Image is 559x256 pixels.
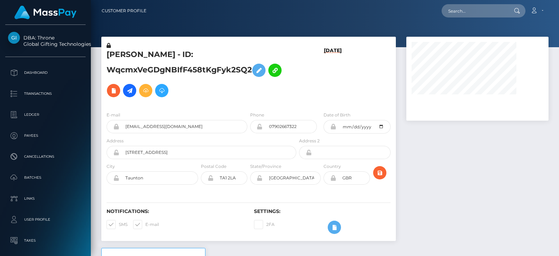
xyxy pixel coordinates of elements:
[442,4,507,17] input: Search...
[5,85,86,102] a: Transactions
[8,214,83,225] p: User Profile
[5,232,86,249] a: Taxes
[5,35,86,47] span: DBA: Throne Global Gifting Technologies Inc
[250,163,281,170] label: State/Province
[107,220,128,229] label: SMS
[5,169,86,186] a: Batches
[8,67,83,78] p: Dashboard
[324,48,342,103] h6: [DATE]
[254,220,275,229] label: 2FA
[123,84,136,97] a: Initiate Payout
[8,88,83,99] p: Transactions
[14,6,77,19] img: MassPay Logo
[133,220,159,229] label: E-mail
[8,32,20,44] img: Global Gifting Technologies Inc
[107,49,292,101] h5: [PERSON_NAME] - ID: WqcmxVeGDgNBIfF458tKgFyk2SQ2
[254,208,391,214] h6: Settings:
[107,163,115,170] label: City
[8,151,83,162] p: Cancellations
[5,106,86,123] a: Ledger
[324,112,350,118] label: Date of Birth
[8,193,83,204] p: Links
[8,109,83,120] p: Ledger
[102,3,146,18] a: Customer Profile
[5,190,86,207] a: Links
[299,138,320,144] label: Address 2
[324,163,341,170] label: Country
[5,211,86,228] a: User Profile
[8,130,83,141] p: Payees
[5,148,86,165] a: Cancellations
[5,64,86,81] a: Dashboard
[8,172,83,183] p: Batches
[107,112,120,118] label: E-mail
[5,127,86,144] a: Payees
[107,138,124,144] label: Address
[8,235,83,246] p: Taxes
[107,208,244,214] h6: Notifications:
[250,112,264,118] label: Phone
[201,163,226,170] label: Postal Code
